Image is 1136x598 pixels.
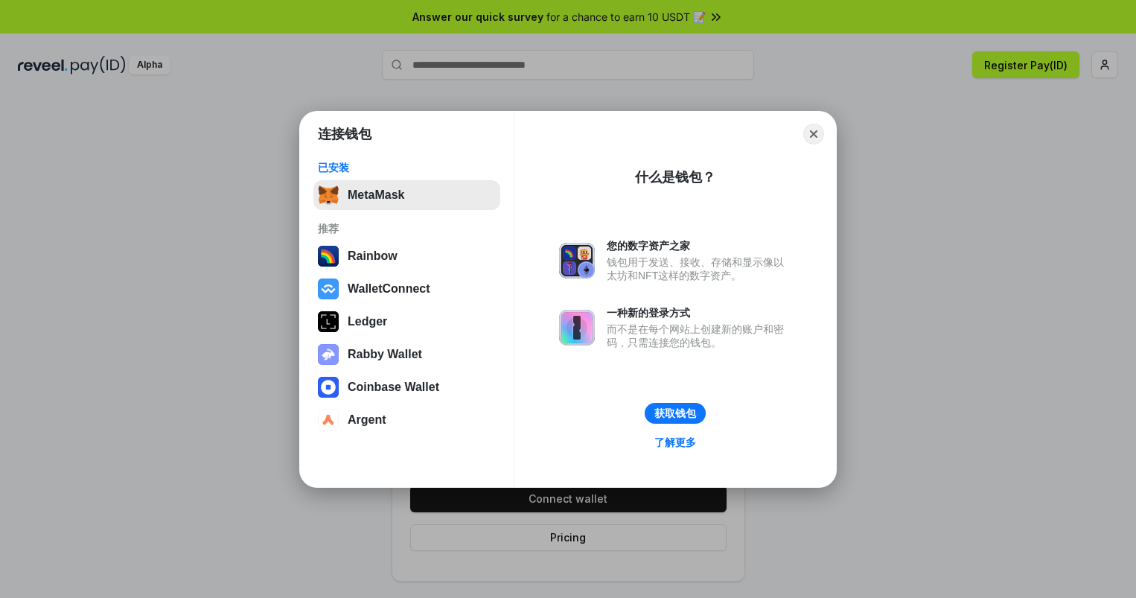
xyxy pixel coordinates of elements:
button: Rainbow [313,241,500,271]
img: svg+xml,%3Csvg%20width%3D%2228%22%20height%3D%2228%22%20viewBox%3D%220%200%2028%2028%22%20fill%3D... [318,410,339,430]
div: 获取钱包 [654,407,696,420]
div: Ledger [348,315,387,328]
img: svg+xml,%3Csvg%20xmlns%3D%22http%3A%2F%2Fwww.w3.org%2F2000%2Fsvg%22%20fill%3D%22none%22%20viewBox... [559,243,595,279]
img: svg+xml,%3Csvg%20width%3D%22120%22%20height%3D%22120%22%20viewBox%3D%220%200%20120%20120%22%20fil... [318,246,339,267]
div: Argent [348,413,386,427]
img: svg+xml,%3Csvg%20xmlns%3D%22http%3A%2F%2Fwww.w3.org%2F2000%2Fsvg%22%20fill%3D%22none%22%20viewBox... [318,344,339,365]
img: svg+xml,%3Csvg%20width%3D%2228%22%20height%3D%2228%22%20viewBox%3D%220%200%2028%2028%22%20fill%3D... [318,279,339,299]
img: svg+xml,%3Csvg%20xmlns%3D%22http%3A%2F%2Fwww.w3.org%2F2000%2Fsvg%22%20width%3D%2228%22%20height%3... [318,311,339,332]
div: 钱包用于发送、接收、存储和显示像以太坊和NFT这样的数字资产。 [607,255,791,282]
button: Close [803,124,824,144]
div: WalletConnect [348,282,430,296]
button: 获取钱包 [645,403,706,424]
div: 已安装 [318,161,496,174]
img: svg+xml,%3Csvg%20fill%3D%22none%22%20height%3D%2233%22%20viewBox%3D%220%200%2035%2033%22%20width%... [318,185,339,206]
div: MetaMask [348,188,404,202]
div: 而不是在每个网站上创建新的账户和密码，只需连接您的钱包。 [607,322,791,349]
div: 了解更多 [654,436,696,449]
div: 什么是钱包？ [635,168,715,186]
a: 了解更多 [645,433,705,452]
div: 推荐 [318,222,496,235]
div: 一种新的登录方式 [607,306,791,319]
button: Argent [313,405,500,435]
button: Coinbase Wallet [313,372,500,402]
button: WalletConnect [313,274,500,304]
div: Coinbase Wallet [348,381,439,394]
h1: 连接钱包 [318,125,371,143]
img: svg+xml,%3Csvg%20xmlns%3D%22http%3A%2F%2Fwww.w3.org%2F2000%2Fsvg%22%20fill%3D%22none%22%20viewBox... [559,310,595,346]
button: Ledger [313,307,500,337]
button: MetaMask [313,180,500,210]
img: svg+xml,%3Csvg%20width%3D%2228%22%20height%3D%2228%22%20viewBox%3D%220%200%2028%2028%22%20fill%3D... [318,377,339,398]
div: 您的数字资产之家 [607,239,791,252]
button: Rabby Wallet [313,340,500,369]
div: Rabby Wallet [348,348,422,361]
div: Rainbow [348,249,398,263]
